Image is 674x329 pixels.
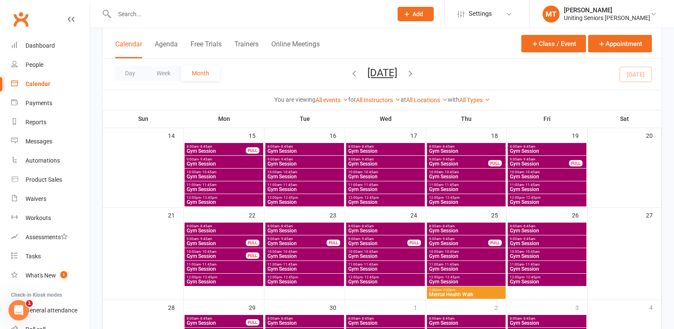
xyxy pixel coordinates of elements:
span: Gym Session [267,320,342,326]
span: Gym Session [509,279,585,284]
span: - 12:45pm [282,275,298,279]
div: 24 [410,208,426,222]
div: FULL [488,240,502,246]
span: Gym Session [267,266,342,272]
span: 12:00pm [509,275,585,279]
span: - 8:45am [522,317,535,320]
span: 12:00pm [509,196,585,200]
a: Assessments [11,228,90,247]
div: Payments [26,100,52,106]
span: Gym Session [429,266,504,272]
span: 12:00pm [267,275,342,279]
a: Dashboard [11,36,90,55]
div: 21 [168,208,183,222]
button: Online Meetings [271,40,320,58]
a: All events [316,97,348,103]
span: Gym Session [348,161,423,166]
span: Gym Session [267,254,342,259]
span: 9:00am [509,157,569,161]
button: Calendar [115,40,142,58]
span: Gym Session [186,279,262,284]
span: Gym Session [348,320,423,326]
span: 10:00am [348,250,423,254]
div: 27 [646,208,661,222]
span: 10:00am [509,170,585,174]
button: [DATE] [367,67,397,79]
span: - 8:45am [522,224,535,228]
span: 8:00am [509,317,585,320]
div: Uniting Seniors [PERSON_NAME] [564,14,650,22]
span: - 11:45am [201,183,216,187]
span: Gym Session [509,241,585,246]
span: Gym Session [186,187,262,192]
span: Gym Session [186,200,262,205]
span: Gym Session [429,241,489,246]
th: Thu [426,110,507,128]
span: - 8:45am [360,224,374,228]
span: Gym Session [509,266,585,272]
span: Gym Session [509,174,585,179]
div: Product Sales [26,176,62,183]
div: 18 [491,128,506,142]
span: 9:00am [429,237,489,241]
button: Agenda [155,40,178,58]
a: Waivers [11,189,90,209]
span: Gym Session [509,161,569,166]
span: - 10:45am [524,170,540,174]
span: - 9:45am [360,157,374,161]
span: - 10:45am [201,170,216,174]
div: [PERSON_NAME] [564,6,650,14]
span: 9:00am [267,157,342,161]
a: Workouts [11,209,90,228]
span: Gym Session [429,279,504,284]
span: - 9:45am [522,237,535,241]
span: Add [412,11,423,17]
span: Gym Session [348,187,423,192]
div: FULL [246,240,259,246]
span: 10:00am [267,170,342,174]
div: 19 [572,128,587,142]
span: - 9:45am [360,237,374,241]
span: 11:00am [186,263,262,266]
span: - 12:45pm [444,196,460,200]
span: 9:00am [186,237,246,241]
span: Gym Session [429,320,504,326]
span: - 8:45am [360,145,374,149]
span: - 12:45pm [444,275,460,279]
span: 10:00am [509,250,585,254]
span: 8:00am [267,224,342,228]
span: 8:00am [348,224,423,228]
span: Gym Session [509,200,585,205]
span: Gym Session [348,254,423,259]
div: General attendance [26,307,77,314]
span: - 8:45am [279,145,293,149]
span: 11:00am [429,263,504,266]
div: 20 [646,128,661,142]
span: 1 [60,271,67,278]
div: FULL [246,252,259,259]
button: Add [398,7,434,21]
th: Fri [507,110,588,128]
span: - 10:45am [282,250,297,254]
div: FULL [488,160,502,166]
span: - 11:45am [282,263,297,266]
span: 8:00am [186,145,246,149]
span: 10:00am [429,170,504,174]
th: Sat [588,110,662,128]
span: Mental Health Walk [429,292,504,297]
span: 11:00am [348,263,423,266]
div: Calendar [26,80,50,87]
span: 9:00am [186,157,262,161]
span: - 11:45am [201,263,216,266]
span: 11:00am [267,263,342,266]
span: 9:00am [348,237,408,241]
a: Tasks [11,247,90,266]
span: - 11:45am [443,183,459,187]
div: FULL [246,319,259,326]
span: 9:00am [509,237,585,241]
a: Automations [11,151,90,170]
a: All Types [459,97,490,103]
span: Gym Session [348,241,408,246]
span: Gym Session [509,254,585,259]
span: Gym Session [509,149,585,154]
